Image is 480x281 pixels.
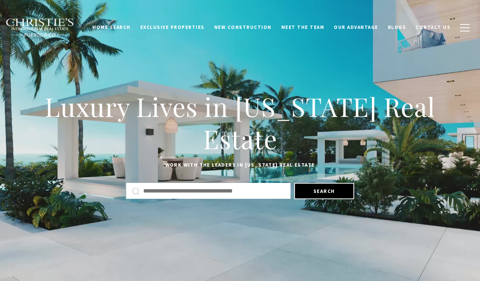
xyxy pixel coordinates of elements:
[416,24,450,30] span: Contact Us
[214,24,272,30] span: New Construction
[383,20,411,34] a: Blogs
[6,18,74,37] img: Christie's International Real Estate black text logo
[135,20,209,34] a: Exclusive Properties
[388,24,406,30] span: Blogs
[276,20,329,34] a: Meet the Team
[19,90,461,155] h1: Luxury Lives in [US_STATE] Real Estate
[19,161,461,170] p: Work with the leaders in [US_STATE] Real Estate
[140,24,205,30] span: Exclusive Properties
[334,24,378,30] span: Our Advantage
[329,20,383,34] a: Our Advantage
[294,183,354,199] button: Search
[209,20,276,34] a: New Construction
[88,20,135,34] a: Home Search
